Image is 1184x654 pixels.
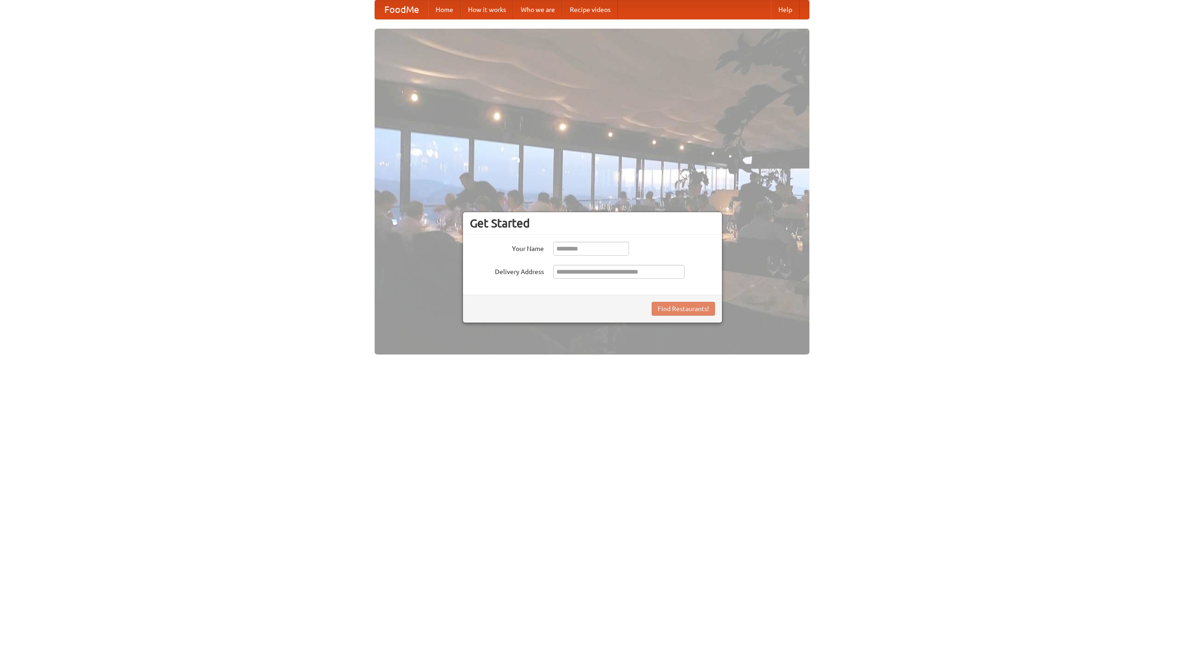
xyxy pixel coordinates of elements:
a: FoodMe [375,0,428,19]
label: Delivery Address [470,265,544,276]
h3: Get Started [470,216,715,230]
a: Home [428,0,461,19]
label: Your Name [470,242,544,253]
a: Who we are [513,0,562,19]
a: Recipe videos [562,0,618,19]
button: Find Restaurants! [652,302,715,316]
a: How it works [461,0,513,19]
a: Help [771,0,800,19]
